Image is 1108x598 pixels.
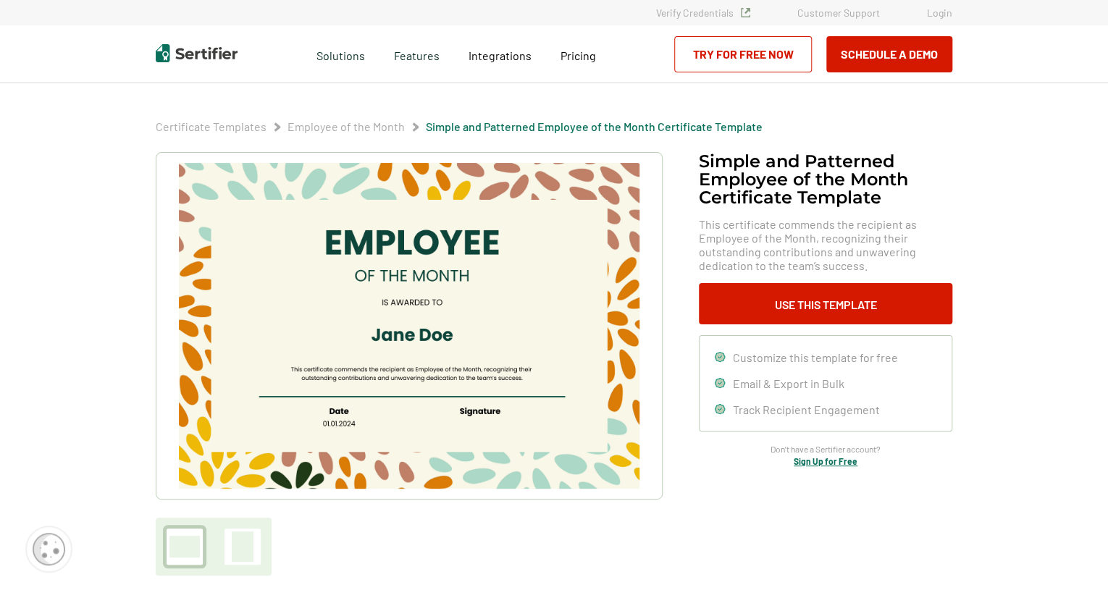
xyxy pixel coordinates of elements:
[674,36,812,72] a: Try for Free Now
[156,119,763,134] div: Breadcrumb
[288,119,405,134] span: Employee of the Month
[699,283,952,324] button: Use This Template
[733,376,844,390] span: Email & Export in Bulk
[1036,528,1108,598] iframe: Chat Widget
[426,119,763,133] a: Simple and Patterned Employee of the Month Certificate Template
[561,49,596,62] span: Pricing
[927,7,952,19] a: Login
[733,350,898,364] span: Customize this template for free
[179,163,639,489] img: Simple and Patterned Employee of the Month Certificate Template
[33,533,65,565] img: Cookie Popup Icon
[656,7,750,19] a: Verify Credentials
[394,45,440,63] span: Features
[826,36,952,72] button: Schedule a Demo
[794,456,857,466] a: Sign Up for Free
[469,45,532,63] a: Integrations
[426,119,763,134] span: Simple and Patterned Employee of the Month Certificate Template
[156,119,266,134] span: Certificate Templates
[733,403,880,416] span: Track Recipient Engagement
[288,119,405,133] a: Employee of the Month
[699,152,952,206] h1: Simple and Patterned Employee of the Month Certificate Template
[469,49,532,62] span: Integrations
[156,44,238,62] img: Sertifier | Digital Credentialing Platform
[156,119,266,133] a: Certificate Templates
[561,45,596,63] a: Pricing
[771,442,881,456] span: Don’t have a Sertifier account?
[699,217,952,272] span: This certificate commends the recipient as Employee of the Month, recognizing their outstanding c...
[797,7,880,19] a: Customer Support
[316,45,365,63] span: Solutions
[741,8,750,17] img: Verified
